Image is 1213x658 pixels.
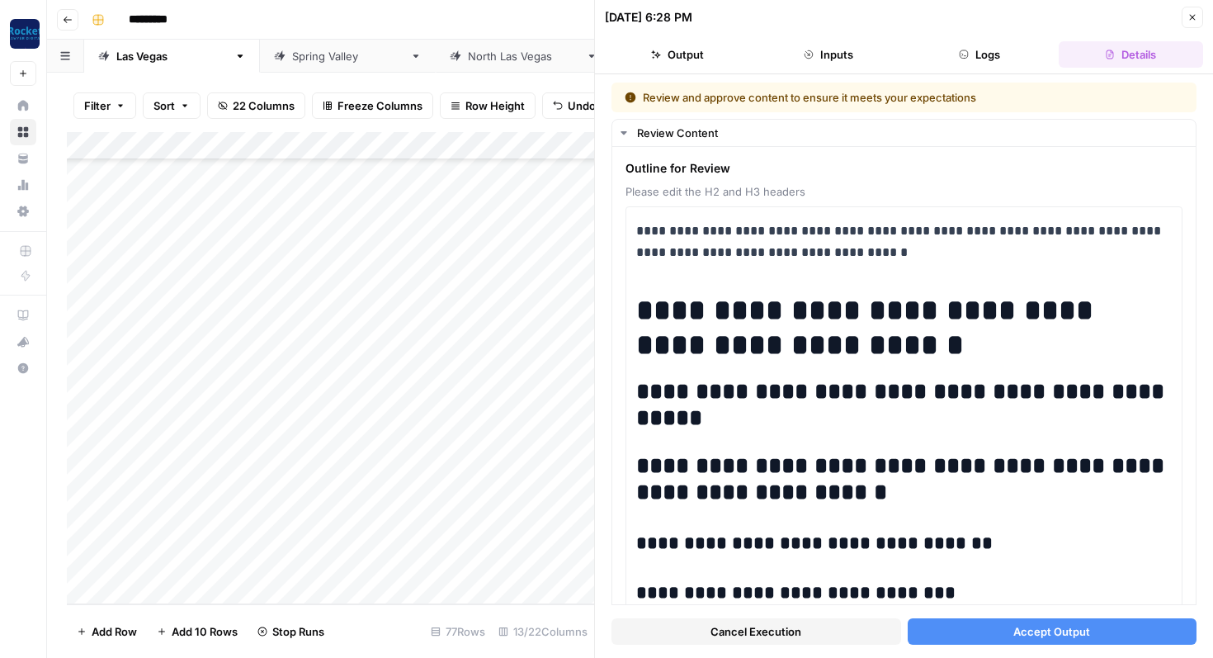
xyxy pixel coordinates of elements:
[147,618,248,645] button: Add 10 Rows
[625,183,1182,200] span: Please edit the H2 and H3 headers
[67,618,147,645] button: Add Row
[908,618,1197,645] button: Accept Output
[92,623,137,640] span: Add Row
[611,618,901,645] button: Cancel Execution
[312,92,433,119] button: Freeze Columns
[542,92,606,119] button: Undo
[10,19,40,49] img: Rocket Pilots Logo
[73,92,136,119] button: Filter
[625,89,1080,106] div: Review and approve content to ensure it meets your expectations
[710,623,801,640] span: Cancel Execution
[468,48,579,64] div: [GEOGRAPHIC_DATA]
[1013,623,1090,640] span: Accept Output
[10,145,36,172] a: Your Data
[908,41,1052,68] button: Logs
[207,92,305,119] button: 22 Columns
[260,40,436,73] a: [GEOGRAPHIC_DATA]
[153,97,175,114] span: Sort
[337,97,422,114] span: Freeze Columns
[492,618,594,645] div: 13/22 Columns
[272,623,324,640] span: Stop Runs
[10,302,36,329] a: AirOps Academy
[10,172,36,198] a: Usage
[424,618,492,645] div: 77 Rows
[10,355,36,381] button: Help + Support
[436,40,611,73] a: [GEOGRAPHIC_DATA]
[10,198,36,225] a: Settings
[605,41,749,68] button: Output
[84,97,111,114] span: Filter
[756,41,900,68] button: Inputs
[10,329,36,355] button: What's new?
[605,9,692,26] div: [DATE] 6:28 PM
[292,48,404,64] div: [GEOGRAPHIC_DATA]
[465,97,525,114] span: Row Height
[143,92,201,119] button: Sort
[612,120,1196,146] button: Review Content
[116,48,228,64] div: [GEOGRAPHIC_DATA]
[1059,41,1203,68] button: Details
[248,618,334,645] button: Stop Runs
[440,92,536,119] button: Row Height
[233,97,295,114] span: 22 Columns
[568,97,596,114] span: Undo
[172,623,238,640] span: Add 10 Rows
[637,125,1186,141] div: Review Content
[10,13,36,54] button: Workspace: Rocket Pilots
[84,40,260,73] a: [GEOGRAPHIC_DATA]
[625,160,1182,177] span: Outline for Review
[10,92,36,119] a: Home
[10,119,36,145] a: Browse
[11,329,35,354] div: What's new?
